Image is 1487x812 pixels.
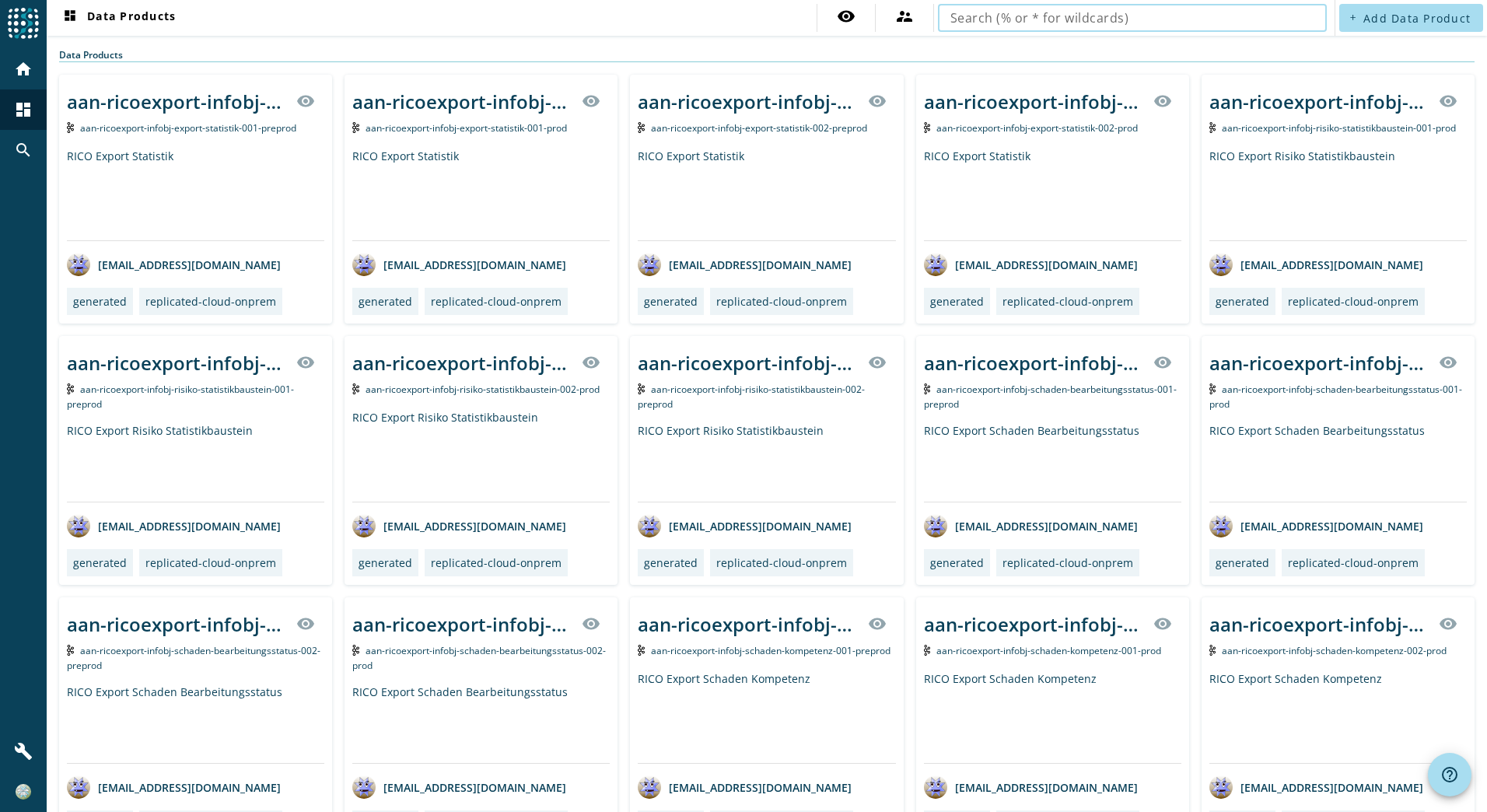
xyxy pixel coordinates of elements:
[924,514,1138,537] div: [EMAIL_ADDRESS][DOMAIN_NAME]
[638,89,858,114] div: aan-ricoexport-infobj-export-statistik-002-_stage_
[352,775,376,799] img: avatar
[638,149,895,240] div: RICO Export Statistik
[1222,121,1456,135] span: Kafka Topic: aan-ricoexport-infobj-risiko-statistikbaustein-001-prod
[638,611,858,637] div: aan-ricoexport-infobj-schaden-kompetenz-001-_stage_
[924,611,1144,637] div: aan-ricoexport-infobj-schaden-kompetenz-001-_stage_
[67,514,90,537] img: avatar
[638,383,645,394] img: Kafka Topic: aan-ricoexport-infobj-risiko-statistikbaustein-002-preprod
[67,89,287,114] div: aan-ricoexport-infobj-export-statistik-001-_stage_
[1439,92,1457,110] mat-icon: visibility
[924,383,1177,411] span: Kafka Topic: aan-ricoexport-infobj-schaden-bearbeitungsstatus-001-preprod
[638,253,661,276] img: avatar
[924,253,947,276] img: avatar
[638,514,661,537] img: avatar
[638,350,858,376] div: aan-ricoexport-infobj-risiko-statistikbaustein-002-_stage_
[638,775,852,799] div: [EMAIL_ADDRESS][DOMAIN_NAME]
[67,684,324,763] div: RICO Export Schaden Bearbeitungsstatus
[80,121,296,135] span: Kafka Topic: aan-ricoexport-infobj-export-statistik-001-preprod
[1288,555,1419,570] div: replicated-cloud-onprem
[638,645,645,656] img: Kafka Topic: aan-ricoexport-infobj-schaden-kompetenz-001-preprod
[67,514,281,537] div: [EMAIL_ADDRESS][DOMAIN_NAME]
[868,614,887,633] mat-icon: visibility
[924,423,1181,502] div: RICO Export Schaden Bearbeitungsstatus
[296,353,315,372] mat-icon: visibility
[59,48,1475,62] div: Data Products
[296,614,315,633] mat-icon: visibility
[16,784,31,800] img: e4649f91bb11345da3315c034925bb90
[296,92,315,110] mat-icon: visibility
[1209,423,1467,502] div: RICO Export Schaden Bearbeitungsstatus
[352,410,610,502] div: RICO Export Risiko Statistikbaustein
[67,383,74,394] img: Kafka Topic: aan-ricoexport-infobj-risiko-statistikbaustein-001-preprod
[1349,13,1357,22] mat-icon: add
[14,60,33,79] mat-icon: home
[651,121,867,135] span: Kafka Topic: aan-ricoexport-infobj-export-statistik-002-preprod
[936,121,1138,135] span: Kafka Topic: aan-ricoexport-infobj-export-statistik-002-prod
[352,514,376,537] img: avatar
[1363,11,1471,26] span: Add Data Product
[352,89,572,114] div: aan-ricoexport-infobj-export-statistik-001-_stage_
[1209,775,1233,799] img: avatar
[638,383,865,411] span: Kafka Topic: aan-ricoexport-infobj-risiko-statistikbaustein-002-preprod
[61,9,176,27] span: Data Products
[837,7,855,26] mat-icon: visibility
[352,350,572,376] div: aan-ricoexport-infobj-risiko-statistikbaustein-002-_stage_
[1209,645,1216,656] img: Kafka Topic: aan-ricoexport-infobj-schaden-kompetenz-002-prod
[366,383,600,396] span: Kafka Topic: aan-ricoexport-infobj-risiko-statistikbaustein-002-prod
[924,514,947,537] img: avatar
[1002,555,1133,570] div: replicated-cloud-onprem
[67,350,287,376] div: aan-ricoexport-infobj-risiko-statistikbaustein-001-_stage_
[936,644,1161,657] span: Kafka Topic: aan-ricoexport-infobj-schaden-kompetenz-001-prod
[352,253,376,276] img: avatar
[1153,614,1172,633] mat-icon: visibility
[431,555,562,570] div: replicated-cloud-onprem
[352,149,610,240] div: RICO Export Statistik
[868,92,887,110] mat-icon: visibility
[1209,514,1423,537] div: [EMAIL_ADDRESS][DOMAIN_NAME]
[67,611,287,637] div: aan-ricoexport-infobj-schaden-bearbeitungsstatus-002-_stage_
[366,121,567,135] span: Kafka Topic: aan-ricoexport-infobj-export-statistik-001-prod
[1439,353,1457,372] mat-icon: visibility
[638,514,852,537] div: [EMAIL_ADDRESS][DOMAIN_NAME]
[359,294,412,309] div: generated
[352,122,359,133] img: Kafka Topic: aan-ricoexport-infobj-export-statistik-001-prod
[352,684,610,763] div: RICO Export Schaden Bearbeitungsstatus
[1209,89,1429,114] div: aan-ricoexport-infobj-risiko-statistikbaustein-001-_stage_
[1153,353,1172,372] mat-icon: visibility
[930,294,984,309] div: generated
[1339,4,1483,32] button: Add Data Product
[638,775,661,799] img: avatar
[1209,149,1467,240] div: RICO Export Risiko Statistikbaustein
[1209,671,1467,763] div: RICO Export Schaden Kompetenz
[651,644,890,657] span: Kafka Topic: aan-ricoexport-infobj-schaden-kompetenz-001-preprod
[352,253,566,276] div: [EMAIL_ADDRESS][DOMAIN_NAME]
[638,122,645,133] img: Kafka Topic: aan-ricoexport-infobj-export-statistik-002-preprod
[638,253,852,276] div: [EMAIL_ADDRESS][DOMAIN_NAME]
[924,383,931,394] img: Kafka Topic: aan-ricoexport-infobj-schaden-bearbeitungsstatus-001-preprod
[582,353,600,372] mat-icon: visibility
[924,671,1181,763] div: RICO Export Schaden Kompetenz
[67,383,294,411] span: Kafka Topic: aan-ricoexport-infobj-risiko-statistikbaustein-001-preprod
[644,555,698,570] div: generated
[145,555,276,570] div: replicated-cloud-onprem
[352,514,566,537] div: [EMAIL_ADDRESS][DOMAIN_NAME]
[67,644,320,672] span: Kafka Topic: aan-ricoexport-infobj-schaden-bearbeitungsstatus-002-preprod
[359,555,412,570] div: generated
[67,423,324,502] div: RICO Export Risiko Statistikbaustein
[1288,294,1419,309] div: replicated-cloud-onprem
[1209,383,1463,411] span: Kafka Topic: aan-ricoexport-infobj-schaden-bearbeitungsstatus-001-prod
[638,671,895,763] div: RICO Export Schaden Kompetenz
[1209,383,1216,394] img: Kafka Topic: aan-ricoexport-infobj-schaden-bearbeitungsstatus-001-prod
[8,8,39,39] img: spoud-logo.svg
[716,294,847,309] div: replicated-cloud-onprem
[716,555,847,570] div: replicated-cloud-onprem
[930,555,984,570] div: generated
[1209,514,1233,537] img: avatar
[352,775,566,799] div: [EMAIL_ADDRESS][DOMAIN_NAME]
[14,742,33,761] mat-icon: build
[14,100,33,119] mat-icon: dashboard
[950,9,1314,27] input: Search (% or * for wildcards)
[638,423,895,502] div: RICO Export Risiko Statistikbaustein
[924,149,1181,240] div: RICO Export Statistik
[73,555,127,570] div: generated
